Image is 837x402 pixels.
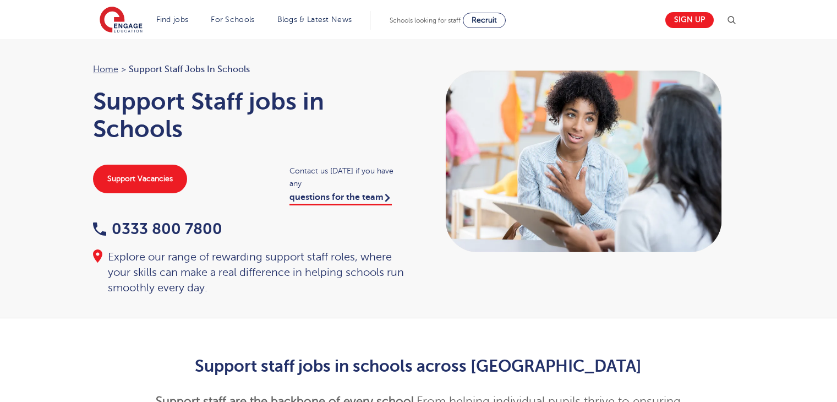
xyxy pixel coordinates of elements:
[211,15,254,24] a: For Schools
[93,220,222,237] a: 0333 800 7800
[289,165,408,190] span: Contact us [DATE] if you have any
[93,64,118,74] a: Home
[93,88,408,143] h1: Support Staff jobs in Schools
[277,15,352,24] a: Blogs & Latest News
[463,13,506,28] a: Recruit
[129,62,250,77] span: Support Staff jobs in Schools
[390,17,461,24] span: Schools looking for staff
[472,16,497,24] span: Recruit
[289,192,392,205] a: questions for the team
[93,62,408,77] nav: breadcrumb
[195,357,642,376] strong: Support staff jobs in schools across [GEOGRAPHIC_DATA]
[121,64,126,74] span: >
[156,15,189,24] a: Find jobs
[100,7,143,34] img: Engage Education
[665,12,714,28] a: Sign up
[93,249,408,296] div: Explore our range of rewarding support staff roles, where your skills can make a real difference ...
[93,165,187,193] a: Support Vacancies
